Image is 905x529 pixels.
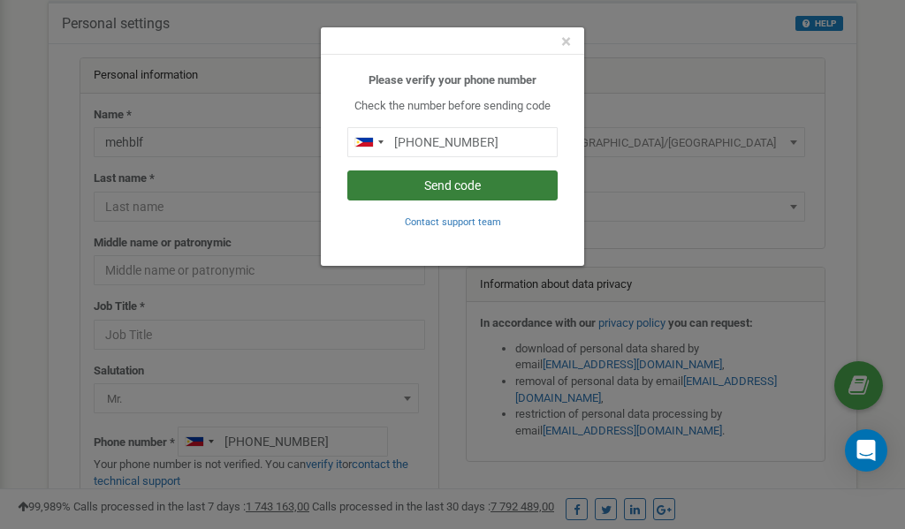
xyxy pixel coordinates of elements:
[347,127,558,157] input: 0905 123 4567
[845,429,887,472] div: Open Intercom Messenger
[347,170,558,200] button: Send code
[369,73,536,87] b: Please verify your phone number
[347,98,558,115] p: Check the number before sending code
[348,128,389,156] div: Telephone country code
[405,216,501,228] small: Contact support team
[561,31,571,52] span: ×
[561,33,571,51] button: Close
[405,215,501,228] a: Contact support team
